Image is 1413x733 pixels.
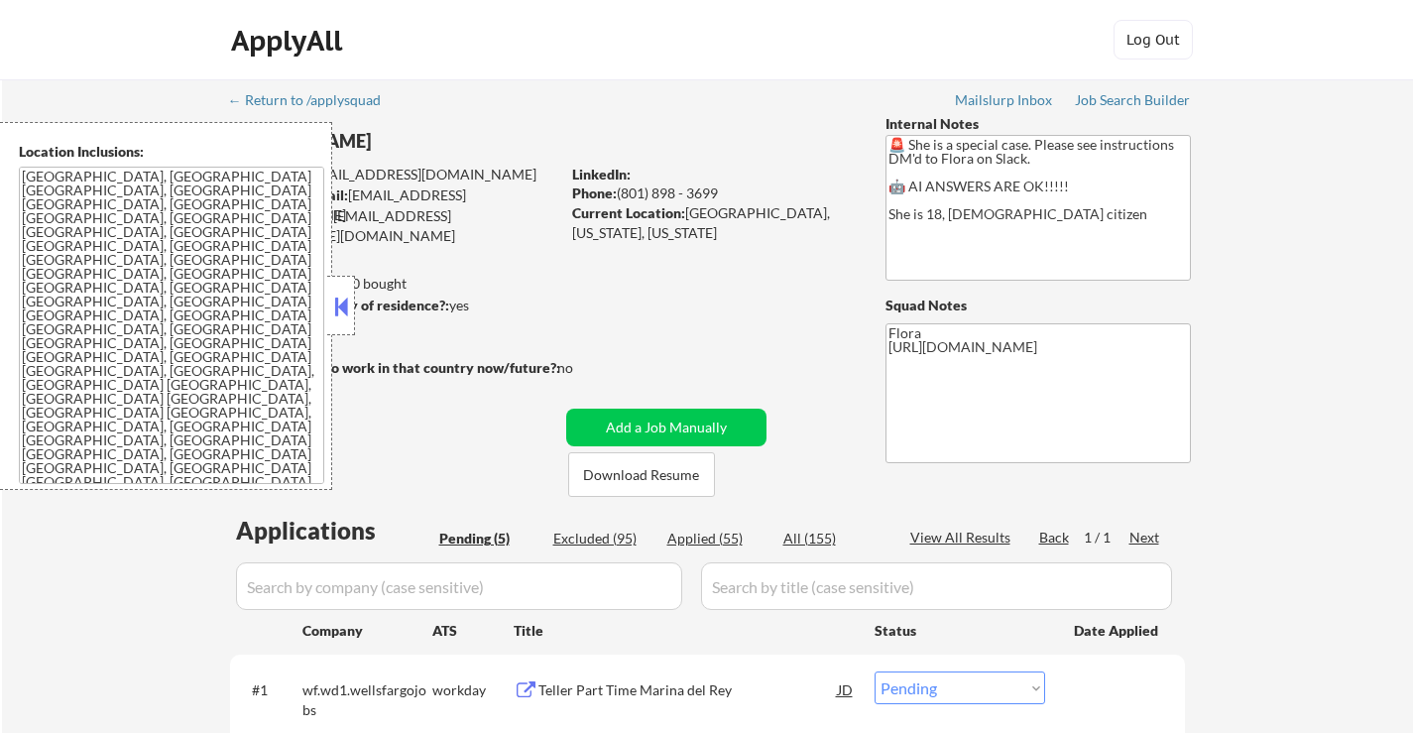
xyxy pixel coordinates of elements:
[231,165,559,184] div: [EMAIL_ADDRESS][DOMAIN_NAME]
[836,672,856,707] div: JD
[1074,621,1161,641] div: Date Applied
[572,166,631,183] strong: LinkedIn:
[228,93,400,107] div: ← Return to /applysquad
[572,204,685,221] strong: Current Location:
[1075,92,1191,112] a: Job Search Builder
[230,129,638,154] div: [PERSON_NAME]
[230,206,559,245] div: [EMAIL_ADDRESS][PERSON_NAME][DOMAIN_NAME]
[231,185,559,224] div: [EMAIL_ADDRESS][DOMAIN_NAME]
[566,409,766,446] button: Add a Job Manually
[432,680,514,700] div: workday
[885,296,1191,315] div: Squad Notes
[230,359,560,376] strong: Will need Visa to work in that country now/future?:
[252,680,287,700] div: #1
[572,203,853,242] div: [GEOGRAPHIC_DATA], [US_STATE], [US_STATE]
[1075,93,1191,107] div: Job Search Builder
[236,562,682,610] input: Search by company (case sensitive)
[667,529,766,549] div: Applied (55)
[875,612,1045,648] div: Status
[19,142,324,162] div: Location Inclusions:
[228,92,400,112] a: ← Return to /applysquad
[701,562,1172,610] input: Search by title (case sensitive)
[538,680,838,700] div: Teller Part Time Marina del Rey
[514,621,856,641] div: Title
[236,519,432,543] div: Applications
[439,529,538,549] div: Pending (5)
[568,452,715,497] button: Download Resume
[572,183,853,203] div: (801) 898 - 3699
[557,358,614,378] div: no
[1129,528,1161,548] div: Next
[1039,528,1071,548] div: Back
[885,114,1191,134] div: Internal Notes
[432,621,514,641] div: ATS
[302,680,432,719] div: wf.wd1.wellsfargojobs
[910,528,1016,548] div: View All Results
[229,274,559,294] div: 55 sent / 400 bought
[231,24,348,58] div: ApplyAll
[783,529,883,549] div: All (155)
[955,92,1054,112] a: Mailslurp Inbox
[1114,20,1193,60] button: Log Out
[229,296,553,315] div: yes
[955,93,1054,107] div: Mailslurp Inbox
[553,529,652,549] div: Excluded (95)
[572,184,617,201] strong: Phone:
[302,621,432,641] div: Company
[1084,528,1129,548] div: 1 / 1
